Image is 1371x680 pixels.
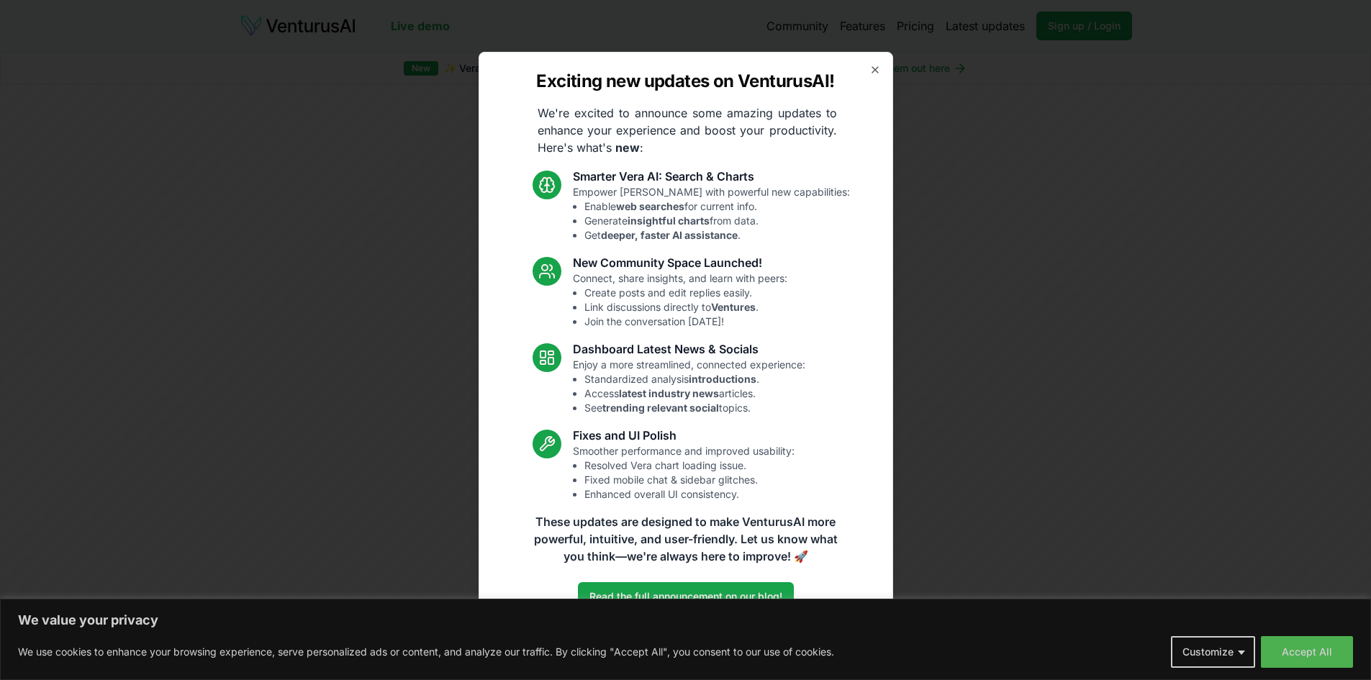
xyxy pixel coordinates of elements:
[584,372,805,386] li: Standardized analysis .
[573,168,850,185] h3: Smarter Vera AI: Search & Charts
[584,473,795,487] li: Fixed mobile chat & sidebar glitches.
[584,386,805,401] li: Access articles.
[615,140,640,155] strong: new
[573,271,787,329] p: Connect, share insights, and learn with peers:
[578,582,794,611] a: Read the full announcement on our blog!
[628,214,710,227] strong: insightful charts
[584,458,795,473] li: Resolved Vera chart loading issue.
[573,444,795,502] p: Smoother performance and improved usability:
[536,70,834,93] h2: Exciting new updates on VenturusAI!
[573,185,850,242] p: Empower [PERSON_NAME] with powerful new capabilities:
[602,402,719,414] strong: trending relevant social
[573,340,805,358] h3: Dashboard Latest News & Socials
[616,200,684,212] strong: web searches
[584,199,850,214] li: Enable for current info.
[584,228,850,242] li: Get .
[584,401,805,415] li: See topics.
[584,314,787,329] li: Join the conversation [DATE]!
[573,427,795,444] h3: Fixes and UI Polish
[619,387,719,399] strong: latest industry news
[573,254,787,271] h3: New Community Space Launched!
[711,301,756,313] strong: Ventures
[584,487,795,502] li: Enhanced overall UI consistency.
[584,286,787,300] li: Create posts and edit replies easily.
[601,229,738,241] strong: deeper, faster AI assistance
[584,214,850,228] li: Generate from data.
[689,373,756,385] strong: introductions
[584,300,787,314] li: Link discussions directly to .
[525,513,847,565] p: These updates are designed to make VenturusAI more powerful, intuitive, and user-friendly. Let us...
[573,358,805,415] p: Enjoy a more streamlined, connected experience:
[526,104,849,156] p: We're excited to announce some amazing updates to enhance your experience and boost your producti...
